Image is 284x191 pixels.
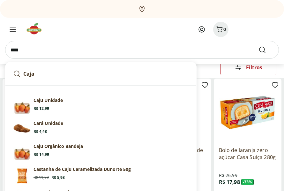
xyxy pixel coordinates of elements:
span: R$ 12,99 [34,106,49,111]
a: Bolo de laranja zero açúcar Casa Suíça 280g [219,147,277,161]
a: PrincipalCastanha de Caju Caramelizada Dunorte 50gR$ 11,99R$ 5,98 [11,164,191,187]
img: Hortifruti [26,22,47,35]
p: Cará Unidade [34,120,63,126]
img: Bolo de laranja zero açúcar Casa Suíça 280g [219,84,277,141]
span: 0 [223,26,226,32]
img: Principal [13,143,31,161]
p: Caju Unidade [34,97,63,103]
button: Carrinho [213,22,228,37]
p: Caju Orgânico Bandeja [34,143,83,149]
span: R$ 11,99 [34,175,49,180]
input: search [5,41,279,59]
span: R$ 5,98 [51,175,65,180]
img: Principal [13,97,31,115]
span: Filtros [246,65,262,70]
span: R$ 26,99 [219,172,237,179]
a: Caja [11,67,191,80]
a: Cará UnidadeR$ 4,48 [11,118,191,141]
span: - 33 % [241,179,254,185]
img: Principal [13,166,31,184]
span: R$ 4,48 [34,129,47,134]
strong: Caja [23,70,34,77]
svg: Abrir Filtros [235,64,242,71]
button: Submit Search [258,46,274,54]
a: PrincipalCaju Orgânico BandejaR$ 14,99 [11,141,191,164]
button: Menu [5,22,20,37]
p: Castanha de Caju Caramelizada Dunorte 50g [34,166,131,172]
span: R$ 17,98 [219,179,240,186]
span: R$ 14,99 [34,152,49,157]
button: Filtros [220,60,276,75]
a: PrincipalCaju UnidadeR$ 12,99 [11,95,191,118]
